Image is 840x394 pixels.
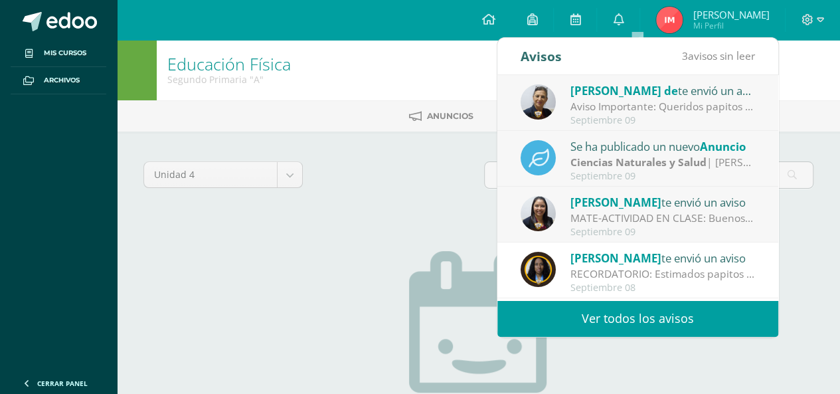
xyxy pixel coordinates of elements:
strong: Ciencias Naturales y Salud [570,155,707,169]
img: d3759126d33544a76c24dd8cf6c3d263.png [656,7,683,33]
span: Anuncio [700,139,746,154]
img: 67f0ede88ef848e2db85819136c0f493.png [521,84,556,120]
div: Septiembre 09 [570,227,755,238]
span: [PERSON_NAME] [570,250,661,266]
a: Archivos [11,67,106,94]
span: Unidad 4 [154,162,267,187]
div: Avisos [521,38,562,74]
span: Anuncios [427,111,473,121]
a: Anuncios [409,106,473,127]
div: te envió un aviso [570,193,755,211]
a: Ver todos los avisos [497,300,778,337]
div: Se ha publicado un nuevo [570,138,755,155]
span: 3 [682,49,688,63]
div: Segundo Primaria 'A' [167,73,291,86]
div: Septiembre 09 [570,171,755,182]
a: Unidad 4 [144,162,302,187]
input: Busca la actividad aquí... [485,162,813,188]
a: Educación Física [167,52,291,75]
img: 978522c064c816924fc49f562b9bfe00.png [521,252,556,287]
h1: Educación Física [167,54,291,73]
div: RECORDATORIO: Estimados papitos Según horario de clases, estaremos realizando parcial el día juev... [570,266,755,282]
div: Septiembre 09 [570,115,755,126]
div: te envió un aviso [570,249,755,266]
div: | [PERSON_NAME] [570,155,755,170]
div: MATE-ACTIVIDAD EN CLASE: Buenos días estimados papitos: Les comento, los niños estuvieron trabaja... [570,211,755,226]
span: [PERSON_NAME] de [570,83,678,98]
div: te envió un aviso [570,82,755,99]
div: Aviso Importante: Queridos papitos por este medio les saludo cordialmente. El motivo de la presen... [570,99,755,114]
div: Septiembre 08 [570,282,755,294]
span: [PERSON_NAME] [693,8,769,21]
a: Mis cursos [11,40,106,67]
span: Mi Perfil [693,20,769,31]
span: Archivos [44,75,80,86]
span: Mis cursos [44,48,86,58]
img: 371134ed12361ef19fcdb996a71dd417.png [521,196,556,231]
span: avisos sin leer [682,49,755,63]
span: [PERSON_NAME] [570,195,661,210]
span: Cerrar panel [37,379,88,388]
